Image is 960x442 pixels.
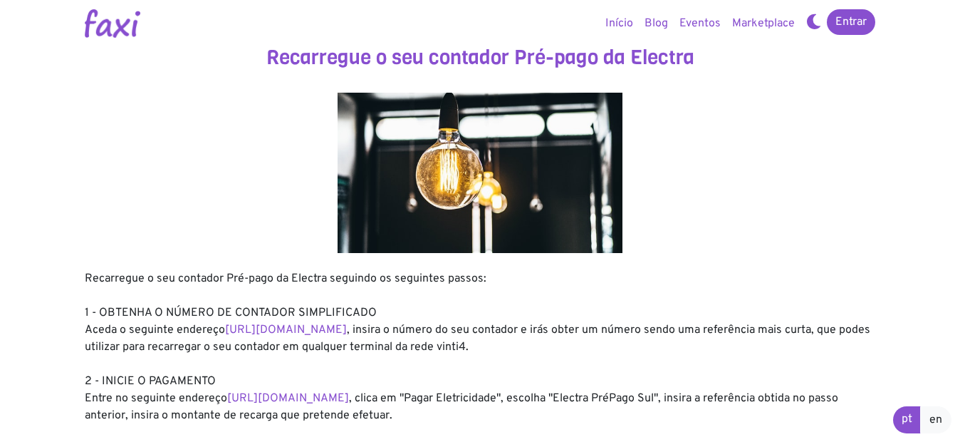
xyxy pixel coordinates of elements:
[600,9,639,38] a: Início
[726,9,800,38] a: Marketplace
[85,9,140,38] img: Logotipo Faxi Online
[893,406,921,433] a: pt
[920,406,951,433] a: en
[639,9,674,38] a: Blog
[674,9,726,38] a: Eventos
[85,46,875,70] h3: Recarregue o seu contador Pré-pago da Electra
[225,323,347,337] a: [URL][DOMAIN_NAME]
[227,391,349,406] a: [URL][DOMAIN_NAME]
[338,93,622,253] img: energy.jpg
[827,9,875,35] a: Entrar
